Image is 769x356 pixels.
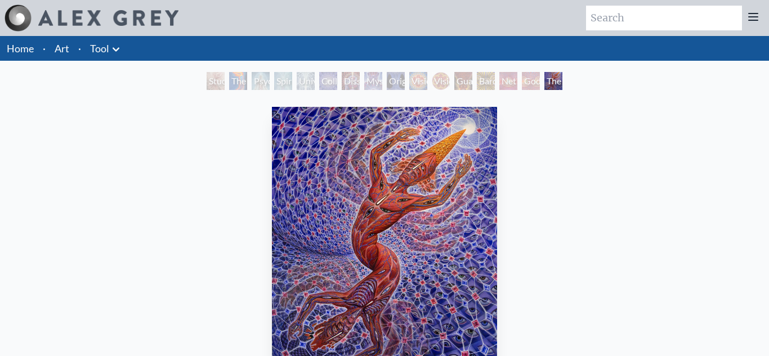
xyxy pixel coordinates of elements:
[55,40,69,56] a: Art
[90,40,109,56] a: Tool
[252,72,270,90] div: Psychic Energy System
[229,72,247,90] div: The Torch
[319,72,337,90] div: Collective Vision
[586,6,742,30] input: Search
[499,72,517,90] div: Net of Being
[74,36,86,61] li: ·
[274,72,292,90] div: Spiritual Energy System
[38,36,50,61] li: ·
[207,72,225,90] div: Study for the Great Turn
[432,72,450,90] div: Vision [PERSON_NAME]
[454,72,472,90] div: Guardian of Infinite Vision
[387,72,405,90] div: Original Face
[297,72,315,90] div: Universal Mind Lattice
[364,72,382,90] div: Mystic Eye
[544,72,562,90] div: The Great Turn
[522,72,540,90] div: Godself
[409,72,427,90] div: Vision Crystal
[477,72,495,90] div: Bardo Being
[7,42,34,55] a: Home
[342,72,360,90] div: Dissectional Art for Tool's Lateralus CD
